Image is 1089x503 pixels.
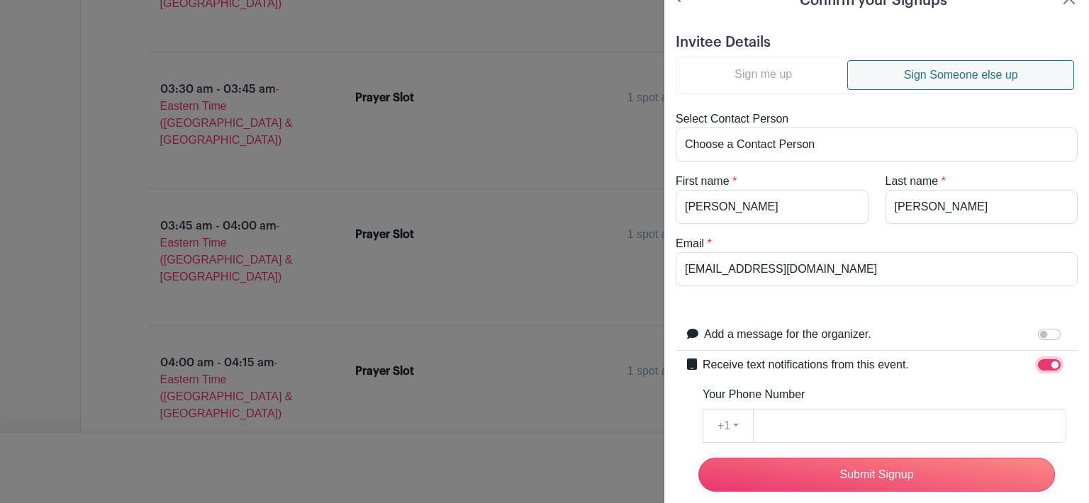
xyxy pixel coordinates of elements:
[703,356,909,373] label: Receive text notifications from this event.
[847,60,1074,90] a: Sign Someone else up
[676,34,1078,51] h5: Invitee Details
[676,111,788,128] label: Select Contact Person
[886,173,939,190] label: Last name
[704,326,871,343] label: Add a message for the organizer.
[676,235,704,252] label: Email
[676,173,730,190] label: First name
[703,386,805,403] label: Your Phone Number
[679,60,847,89] a: Sign me up
[698,458,1055,492] input: Submit Signup
[703,409,754,443] button: +1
